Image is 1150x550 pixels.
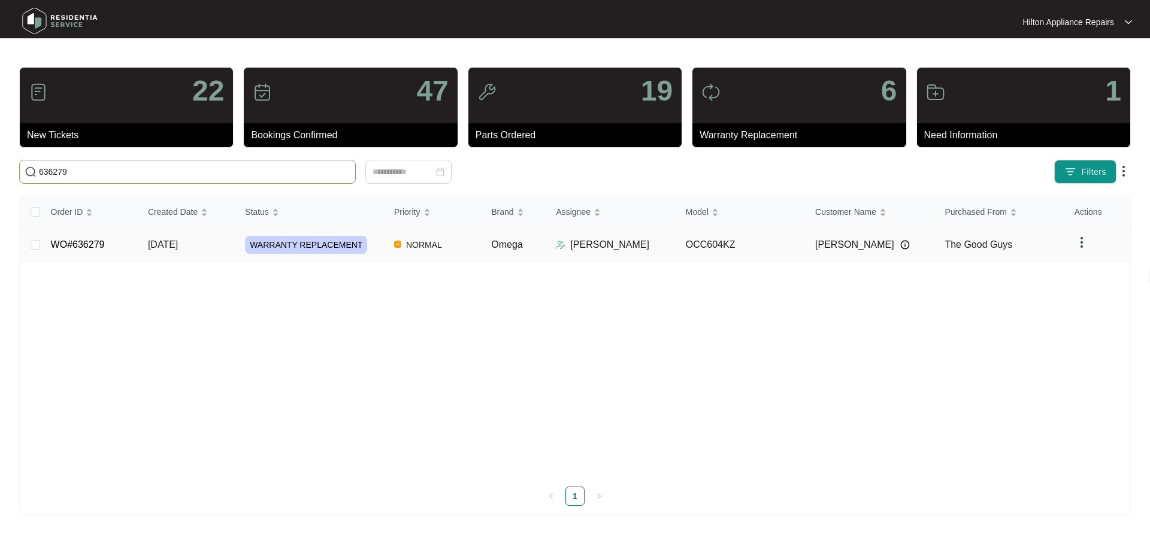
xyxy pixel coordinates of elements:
img: icon [926,83,945,102]
span: Created Date [148,205,198,218]
img: search-icon [25,166,37,178]
td: OCC604KZ [676,228,806,262]
span: Purchased From [945,205,1006,218]
span: Priority [394,205,420,218]
th: Created Date [138,196,235,228]
span: The Good Guys [945,239,1012,250]
p: Need Information [924,128,1130,142]
img: dropdown arrow [1125,19,1132,25]
p: 47 [416,77,448,105]
span: [DATE] [148,239,178,250]
span: left [547,493,555,500]
p: 19 [641,77,673,105]
th: Assignee [546,196,676,228]
th: Order ID [41,196,138,228]
p: 22 [192,77,224,105]
span: Status [245,205,269,218]
span: WARRANTY REPLACEMENT [245,236,367,254]
button: left [541,487,561,506]
span: Order ID [51,205,83,218]
p: Parts Ordered [476,128,682,142]
span: NORMAL [401,238,447,252]
span: Customer Name [815,205,876,218]
input: Search by Order Id, Assignee Name, Customer Name, Brand and Model [39,165,350,178]
span: Omega [491,239,522,250]
p: [PERSON_NAME] [570,238,649,252]
th: Model [676,196,806,228]
img: icon [253,83,272,102]
img: icon [29,83,48,102]
li: 1 [565,487,585,506]
span: [PERSON_NAME] [815,238,894,252]
span: Model [686,205,709,218]
button: filter iconFilters [1054,160,1116,184]
img: dropdown arrow [1075,235,1089,250]
img: icon [477,83,497,102]
button: right [589,487,609,506]
span: Assignee [556,205,591,218]
img: dropdown arrow [1116,164,1131,178]
span: Filters [1081,166,1106,178]
img: Assigner Icon [556,240,565,250]
img: filter icon [1064,166,1076,178]
a: 1 [566,487,584,505]
p: Hilton Appliance Repairs [1022,16,1114,28]
img: Info icon [900,240,910,250]
th: Customer Name [806,196,935,228]
li: Next Page [589,487,609,506]
th: Brand [482,196,546,228]
p: 6 [881,77,897,105]
p: New Tickets [27,128,233,142]
th: Purchased From [935,196,1064,228]
th: Actions [1065,196,1130,228]
span: right [595,493,603,500]
img: Vercel Logo [394,241,401,248]
p: Bookings Confirmed [251,128,457,142]
p: Warranty Replacement [700,128,906,142]
span: Brand [491,205,513,218]
p: 1 [1105,77,1121,105]
li: Previous Page [541,487,561,506]
img: residentia service logo [18,3,102,39]
a: WO#636279 [51,239,105,250]
th: Priority [385,196,482,228]
img: icon [701,83,721,102]
th: Status [235,196,385,228]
